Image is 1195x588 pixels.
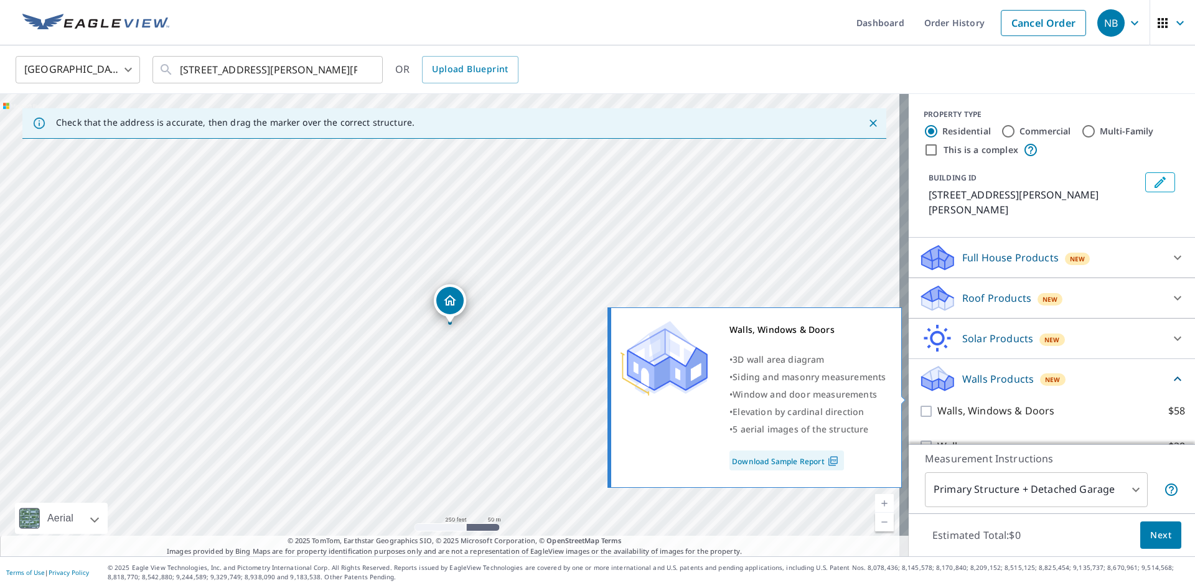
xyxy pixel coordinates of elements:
p: Measurement Instructions [925,451,1179,466]
span: Upload Blueprint [432,62,508,77]
span: 5 aerial images of the structure [733,423,868,435]
div: Primary Structure + Detached Garage [925,472,1148,507]
div: Roof ProductsNew [919,283,1185,313]
p: Check that the address is accurate, then drag the marker over the correct structure. [56,117,415,128]
img: EV Logo [22,14,169,32]
button: Edit building 1 [1145,172,1175,192]
span: Next [1150,528,1171,543]
div: • [729,403,886,421]
p: Full House Products [962,250,1059,265]
label: This is a complex [944,144,1018,156]
p: Walls Products [962,371,1034,386]
img: Premium [621,321,708,396]
span: Window and door measurements [733,388,877,400]
button: Next [1140,521,1181,549]
input: Search by address or latitude-longitude [180,52,357,87]
div: Solar ProductsNew [919,324,1185,353]
p: BUILDING ID [929,172,977,183]
p: | [6,569,89,576]
span: New [1045,375,1061,385]
label: Residential [942,125,991,138]
div: Walls ProductsNew [919,364,1185,393]
div: Full House ProductsNew [919,243,1185,273]
p: Roof Products [962,291,1031,306]
p: $38 [1168,439,1185,454]
a: OpenStreetMap [546,536,599,545]
button: Close [865,115,881,131]
div: • [729,351,886,368]
div: [GEOGRAPHIC_DATA] [16,52,140,87]
div: Dropped pin, building 1, Residential property, 3233 Queen Jean Dr Arnold, MO 63010 [434,284,466,323]
a: Current Level 17, Zoom In [875,494,894,513]
a: Download Sample Report [729,450,844,470]
span: Your report will include the primary structure and a detached garage if one exists. [1164,482,1179,497]
div: • [729,421,886,438]
span: 3D wall area diagram [733,353,824,365]
div: • [729,368,886,386]
p: [STREET_ADDRESS][PERSON_NAME][PERSON_NAME] [929,187,1140,217]
span: New [1043,294,1058,304]
div: OR [395,56,518,83]
a: Terms [601,536,622,545]
label: Multi-Family [1100,125,1154,138]
img: Pdf Icon [825,455,841,467]
div: PROPERTY TYPE [924,109,1180,120]
p: Walls [937,439,963,454]
div: • [729,386,886,403]
a: Privacy Policy [49,568,89,577]
p: $58 [1168,403,1185,419]
span: New [1070,254,1085,264]
span: Siding and masonry measurements [733,371,886,383]
a: Terms of Use [6,568,45,577]
p: Walls, Windows & Doors [937,403,1054,419]
div: NB [1097,9,1125,37]
p: Solar Products [962,331,1033,346]
span: New [1044,335,1060,345]
p: Estimated Total: $0 [922,521,1031,549]
div: Aerial [44,503,77,534]
p: © 2025 Eagle View Technologies, Inc. and Pictometry International Corp. All Rights Reserved. Repo... [108,563,1189,582]
a: Upload Blueprint [422,56,518,83]
span: Elevation by cardinal direction [733,406,864,418]
div: Aerial [15,503,108,534]
span: © 2025 TomTom, Earthstar Geographics SIO, © 2025 Microsoft Corporation, © [288,536,622,546]
a: Cancel Order [1001,10,1086,36]
label: Commercial [1019,125,1071,138]
div: Walls, Windows & Doors [729,321,886,338]
a: Current Level 17, Zoom Out [875,513,894,531]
